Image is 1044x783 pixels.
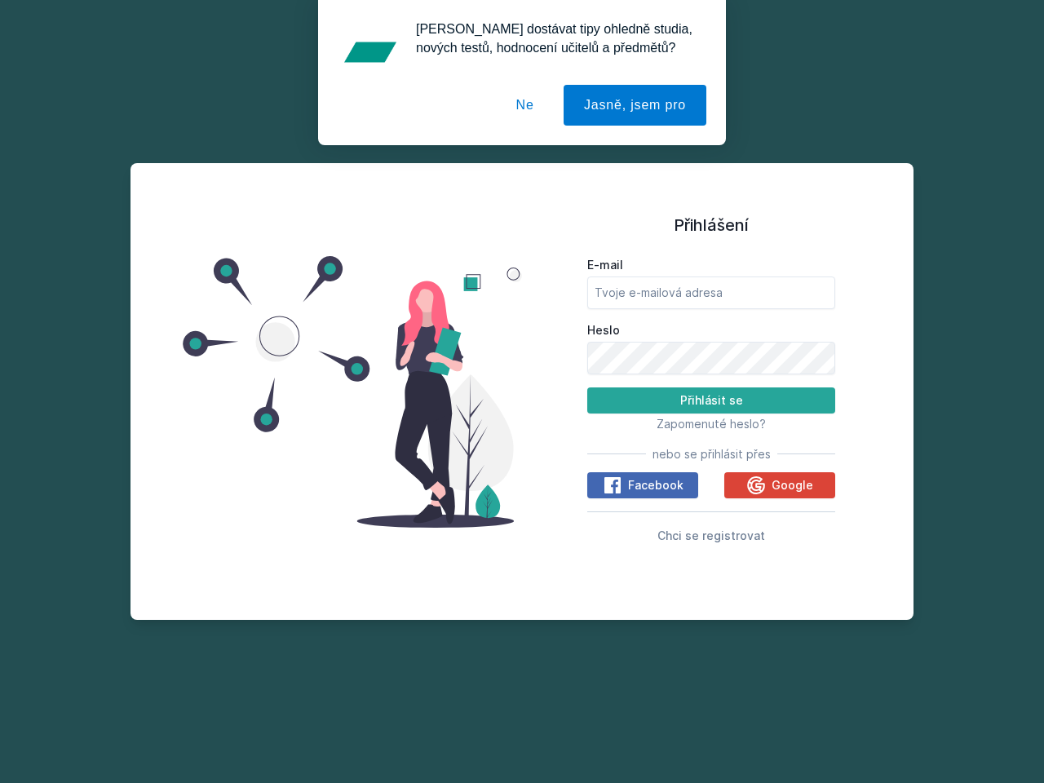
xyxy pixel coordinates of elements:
[564,85,706,126] button: Jasně, jsem pro
[657,417,766,431] span: Zapomenuté heslo?
[587,213,835,237] h1: Přihlášení
[587,276,835,309] input: Tvoje e-mailová adresa
[587,472,698,498] button: Facebook
[724,472,835,498] button: Google
[338,20,403,85] img: notification icon
[652,446,771,462] span: nebo se přihlásit přes
[587,387,835,414] button: Přihlásit se
[403,20,706,57] div: [PERSON_NAME] dostávat tipy ohledně studia, nových testů, hodnocení učitelů a předmětů?
[628,477,683,493] span: Facebook
[496,85,555,126] button: Ne
[772,477,813,493] span: Google
[587,322,835,338] label: Heslo
[587,257,835,273] label: E-mail
[657,529,765,542] span: Chci se registrovat
[657,525,765,545] button: Chci se registrovat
